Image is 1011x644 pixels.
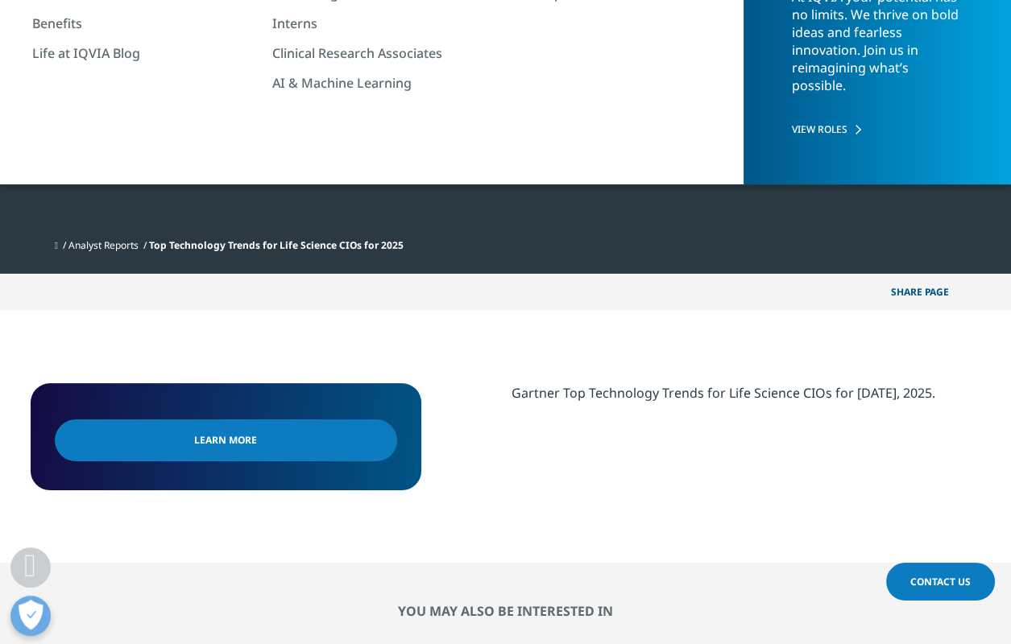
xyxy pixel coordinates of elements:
a: Interns [272,14,496,32]
a: Learn More [55,419,397,461]
p: Share PAGE [879,274,981,311]
p: Gartner Top Technology Trends for Life Science CIOs for [DATE], 2025. [512,383,981,415]
span: Contact Us [910,575,971,588]
a: VIEW ROLES [792,122,964,136]
a: Benefits [32,14,256,32]
button: Share PAGEShare PAGE [879,274,981,311]
span: Learn More [194,431,257,449]
h2: You may also be interested in [31,603,981,619]
a: Clinical Research Associates [272,44,496,62]
a: AI & Machine Learning [272,74,496,92]
a: Analyst Reports [68,238,139,252]
span: Top Technology Trends for Life Science CIOs for 2025 [149,238,404,252]
button: 打开偏好 [10,596,51,636]
a: Contact Us [886,563,995,601]
a: Life at IQVIA Blog [32,44,256,62]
